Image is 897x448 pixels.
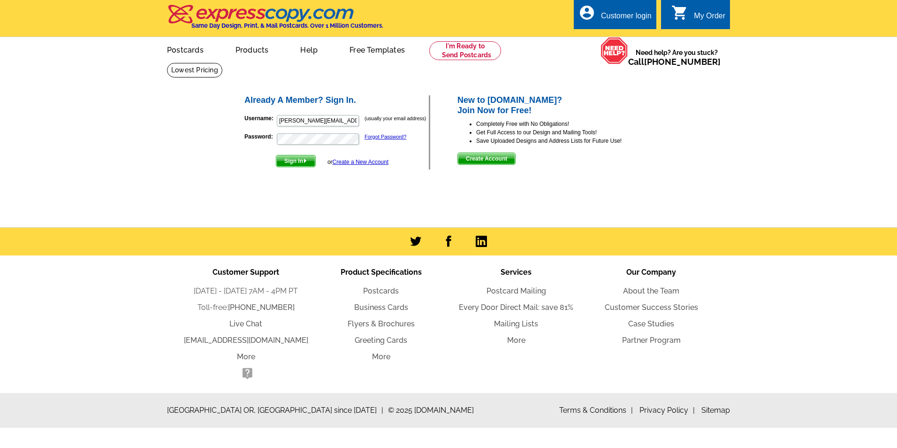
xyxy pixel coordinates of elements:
[285,38,333,60] a: Help
[365,134,406,139] a: Forgot Password?
[501,268,532,277] span: Services
[372,352,390,361] a: More
[494,319,538,328] a: Mailing Lists
[178,286,313,297] li: [DATE] - [DATE] 7AM - 4PM PT
[476,137,654,145] li: Save Uploaded Designs and Address Lists for Future Use!
[628,48,725,67] span: Need help? Are you stuck?
[355,336,407,345] a: Greeting Cards
[765,418,897,448] iframe: LiveChat chat widget
[341,268,422,277] span: Product Specifications
[507,336,525,345] a: More
[623,286,679,295] a: About the Team
[244,114,276,123] label: Username:
[276,155,316,167] button: Sign In
[628,319,674,328] a: Case Studies
[639,406,695,415] a: Privacy Policy
[701,406,730,415] a: Sitemap
[334,38,420,60] a: Free Templates
[458,153,515,164] span: Create Account
[694,12,725,25] div: My Order
[348,319,415,328] a: Flyers & Brochures
[184,336,308,345] a: [EMAIL_ADDRESS][DOMAIN_NAME]
[152,38,219,60] a: Postcards
[191,22,383,29] h4: Same Day Design, Print, & Mail Postcards. Over 1 Million Customers.
[333,159,388,165] a: Create a New Account
[671,4,688,21] i: shopping_cart
[622,336,681,345] a: Partner Program
[578,4,595,21] i: account_circle
[605,303,698,312] a: Customer Success Stories
[244,95,429,106] h2: Already A Member? Sign In.
[365,116,426,121] small: (usually your email address)
[459,303,573,312] a: Every Door Direct Mail: save 81%
[363,286,399,295] a: Postcards
[167,11,383,29] a: Same Day Design, Print, & Mail Postcards. Over 1 Million Customers.
[213,268,279,277] span: Customer Support
[578,10,652,22] a: account_circle Customer login
[476,128,654,137] li: Get Full Access to our Design and Mailing Tools!
[220,38,284,60] a: Products
[628,57,721,67] span: Call
[354,303,408,312] a: Business Cards
[327,158,388,166] div: or
[229,319,262,328] a: Live Chat
[601,37,628,64] img: help
[167,405,383,416] span: [GEOGRAPHIC_DATA] OR, [GEOGRAPHIC_DATA] since [DATE]
[276,155,315,167] span: Sign In
[487,286,546,295] a: Postcard Mailing
[626,268,676,277] span: Our Company
[237,352,255,361] a: More
[244,132,276,141] label: Password:
[457,95,654,116] h2: New to [DOMAIN_NAME]? Join Now for Free!
[644,57,721,67] a: [PHONE_NUMBER]
[559,406,633,415] a: Terms & Conditions
[178,302,313,313] li: Toll-free:
[601,12,652,25] div: Customer login
[228,303,295,312] a: [PHONE_NUMBER]
[457,153,516,165] button: Create Account
[388,405,474,416] span: © 2025 [DOMAIN_NAME]
[303,159,307,163] img: button-next-arrow-white.png
[476,120,654,128] li: Completely Free with No Obligations!
[671,10,725,22] a: shopping_cart My Order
